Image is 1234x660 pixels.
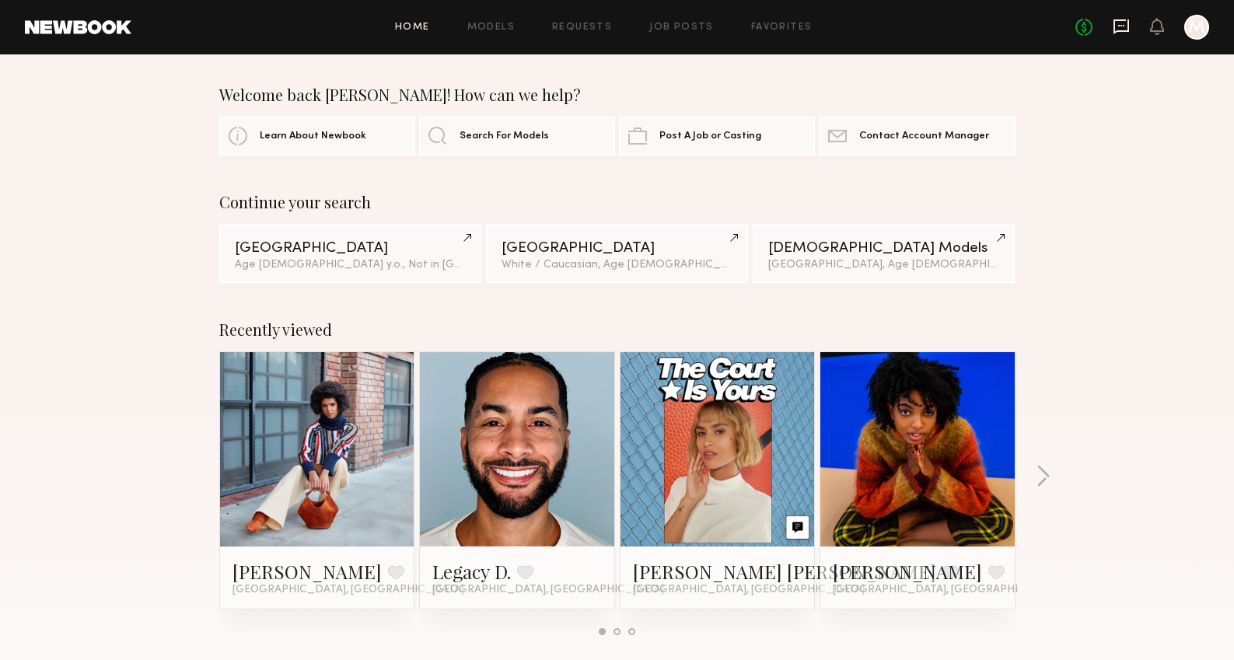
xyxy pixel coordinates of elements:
span: [GEOGRAPHIC_DATA], [GEOGRAPHIC_DATA] [833,584,1064,596]
span: Post A Job or Casting [659,131,761,141]
div: Recently viewed [219,320,1016,339]
a: [PERSON_NAME] [232,559,382,584]
div: [DEMOGRAPHIC_DATA] Models [768,241,999,256]
a: [PERSON_NAME] [PERSON_NAME] [633,559,936,584]
span: Search For Models [460,131,549,141]
a: M [1184,15,1209,40]
a: Home [395,23,430,33]
a: Legacy D. [432,559,511,584]
span: [GEOGRAPHIC_DATA], [GEOGRAPHIC_DATA] [432,584,664,596]
a: [GEOGRAPHIC_DATA]Age [DEMOGRAPHIC_DATA] y.o., Not in [GEOGRAPHIC_DATA] [219,224,481,283]
a: Job Posts [649,23,714,33]
a: Post A Job or Casting [619,117,815,155]
span: Learn About Newbook [260,131,366,141]
div: [GEOGRAPHIC_DATA] [502,241,732,256]
a: [DEMOGRAPHIC_DATA] Models[GEOGRAPHIC_DATA], Age [DEMOGRAPHIC_DATA] y.o. [753,224,1015,283]
div: Continue your search [219,193,1016,211]
div: White / Caucasian, Age [DEMOGRAPHIC_DATA] y.o. [502,260,732,271]
a: Requests [552,23,612,33]
a: [PERSON_NAME] [833,559,982,584]
div: [GEOGRAPHIC_DATA] [235,241,466,256]
div: Welcome back [PERSON_NAME]! How can we help? [219,86,1016,104]
a: Models [467,23,515,33]
a: Contact Account Manager [819,117,1015,155]
span: [GEOGRAPHIC_DATA], [GEOGRAPHIC_DATA] [232,584,464,596]
div: [GEOGRAPHIC_DATA], Age [DEMOGRAPHIC_DATA] y.o. [768,260,999,271]
span: [GEOGRAPHIC_DATA], [GEOGRAPHIC_DATA] [633,584,865,596]
a: Learn About Newbook [219,117,415,155]
a: [GEOGRAPHIC_DATA]White / Caucasian, Age [DEMOGRAPHIC_DATA] y.o. [486,224,748,283]
span: Contact Account Manager [859,131,989,141]
a: Favorites [751,23,813,33]
div: Age [DEMOGRAPHIC_DATA] y.o., Not in [GEOGRAPHIC_DATA] [235,260,466,271]
a: Search For Models [419,117,615,155]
